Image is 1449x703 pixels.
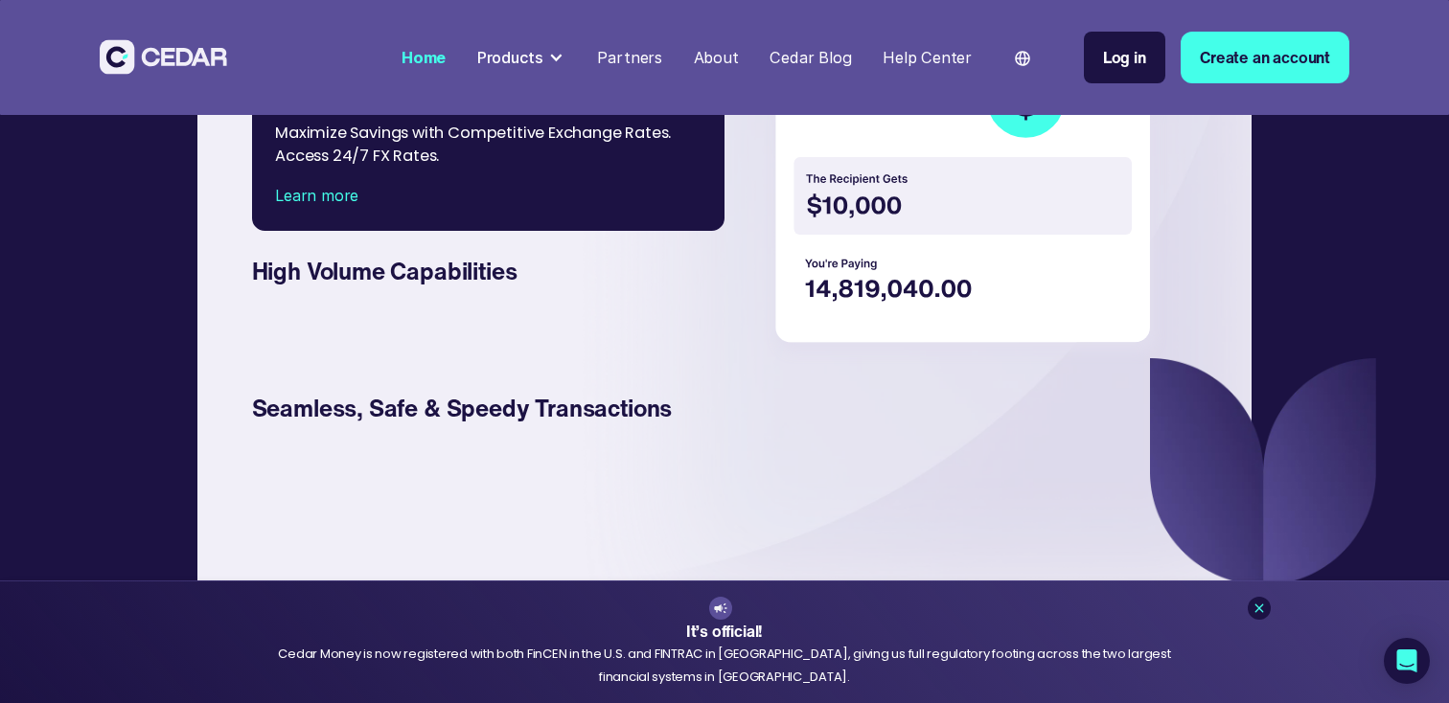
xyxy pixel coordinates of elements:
div: Products [477,46,543,69]
div: Help Center [883,46,972,69]
div: Partners [597,46,662,69]
div: Home [402,46,446,69]
div: Open Intercom Messenger [1384,638,1430,684]
div: Products [470,37,574,77]
div: Seamless, Safe & Speedy Transactions [252,391,701,426]
div: About [694,46,739,69]
div: Learn more [275,184,701,207]
img: currency transaction [766,48,1167,364]
div: Cedar Money is now registered with both FinCEN in the U.S. and FINTRAC in [GEOGRAPHIC_DATA], givi... [255,643,1194,688]
img: world icon [1015,51,1030,66]
a: Home [394,36,454,79]
strong: It’s official! [686,620,764,643]
div: Maximize Savings with Competitive Exchange Rates. Access 24/7 FX Rates. [275,106,701,184]
a: Cedar Blog [762,36,860,79]
a: Help Center [875,36,979,79]
div: Log in [1103,46,1146,69]
a: Partners [589,36,670,79]
img: announcement [713,601,728,616]
div: High Volume Capabilities [252,254,701,289]
a: Create an account [1181,32,1349,83]
a: Log in [1084,32,1165,83]
div: Cedar Blog [770,46,851,69]
a: About [685,36,746,79]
